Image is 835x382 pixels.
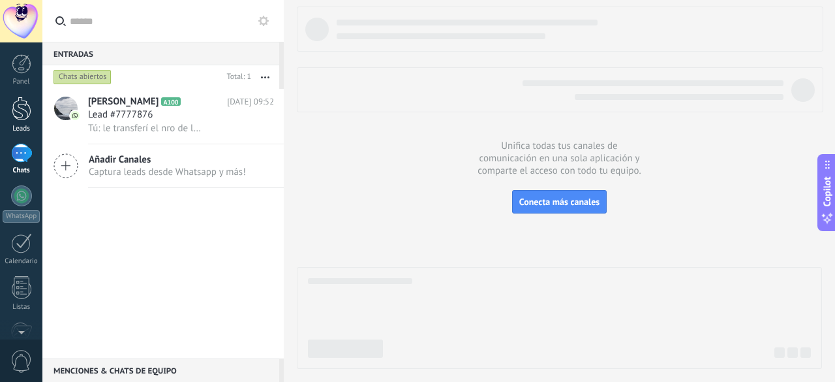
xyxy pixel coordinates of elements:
span: Copilot [821,177,834,207]
span: [PERSON_NAME] [88,95,159,108]
div: Panel [3,78,40,86]
div: Total: 1 [222,71,251,84]
button: Conecta más canales [512,190,607,214]
span: A100 [161,97,180,106]
span: Conecta más canales [519,196,600,208]
a: avataricon[PERSON_NAME]A100[DATE] 09:52Lead #7777876Tú: le transferí el nro de la tienda fisica ,... [42,89,284,144]
span: Tú: le transferí el nro de la tienda fisica , hasta le envie videos [88,122,202,135]
div: Menciones & Chats de equipo [42,358,279,382]
div: Calendario [3,257,40,266]
div: WhatsApp [3,210,40,223]
span: [DATE] 09:52 [227,95,274,108]
div: Chats abiertos [53,69,112,85]
button: Más [251,65,279,89]
span: Lead #7777876 [88,108,153,121]
div: Entradas [42,42,279,65]
img: icon [70,111,80,120]
div: Chats [3,167,40,175]
span: Añadir Canales [89,153,246,166]
div: Leads [3,125,40,133]
div: Listas [3,303,40,311]
span: Captura leads desde Whatsapp y más! [89,166,246,178]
